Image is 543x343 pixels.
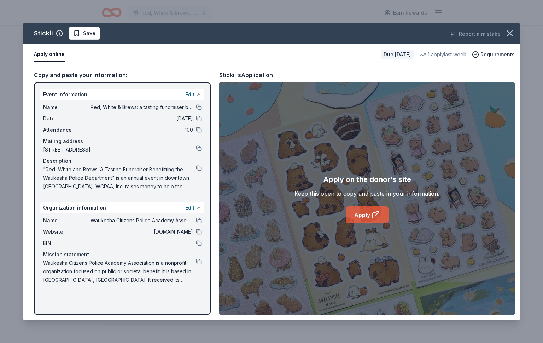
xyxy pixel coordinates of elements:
button: Report a mistake [450,30,501,38]
a: Apply [346,206,389,223]
span: EIN [43,239,90,247]
div: Organization information [40,202,204,213]
div: Copy and paste your information: [34,70,211,80]
span: Requirements [480,50,515,59]
span: [STREET_ADDRESS] [43,145,196,154]
span: Name [43,103,90,112]
div: Description [43,157,202,165]
div: Keep this open to copy and paste in your information. [294,189,439,198]
span: [DOMAIN_NAME] [90,228,193,236]
span: Website [43,228,90,236]
span: Waukesha Citizens Police Academy Association is a nonprofit organization focused on public or soc... [43,259,196,284]
div: Stickii [34,28,53,39]
span: Attendance [43,126,90,134]
div: Mission statement [43,250,202,259]
span: Date [43,114,90,123]
button: Edit [185,204,194,212]
span: Name [43,216,90,225]
span: Waukesha Citizens Police Academy Association [90,216,193,225]
span: Red, White & Brews: a tasting fundraiser benefitting the Waukesha Police Department [90,103,193,112]
button: Requirements [472,50,515,59]
div: Event information [40,89,204,100]
button: Save [69,27,100,40]
div: Mailing address [43,137,202,145]
div: Stickii's Application [219,70,273,80]
button: Apply online [34,47,65,62]
div: 1 apply last week [419,50,466,59]
div: Apply on the donor's site [323,174,411,185]
span: Save [83,29,95,38]
div: Due [DATE] [381,50,414,59]
span: [DATE] [90,114,193,123]
span: "Red, White and Brews: A Tasting Fundraiser Benefitting the Waukesha Police Department" is an ann... [43,165,196,191]
span: 100 [90,126,193,134]
button: Edit [185,90,194,99]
